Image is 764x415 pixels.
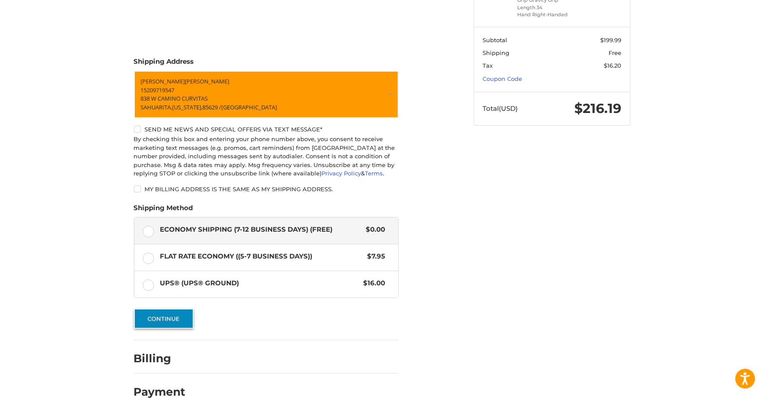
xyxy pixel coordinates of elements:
[483,75,522,82] a: Coupon Code
[134,203,193,217] legend: Shipping Method
[362,225,386,235] span: $0.00
[517,4,584,11] li: Length 34
[483,62,493,69] span: Tax
[134,385,186,399] h2: Payment
[141,77,185,85] span: [PERSON_NAME]
[483,104,518,113] span: Total (USD)
[609,49,621,56] span: Free
[600,36,621,44] span: $199.99
[185,77,229,85] span: [PERSON_NAME]
[359,278,386,288] span: $16.00
[517,11,584,18] li: Hand Right-Handed
[134,126,399,133] label: Send me news and special offers via text message*
[172,103,202,111] span: [US_STATE],
[134,309,194,329] button: Continue
[134,71,399,118] a: Enter or select a different address
[604,62,621,69] span: $16.20
[160,225,362,235] span: Economy Shipping (7-12 Business Days) (Free)
[141,95,208,102] span: 838 W CAMINO CURVITAS
[574,100,621,116] span: $216.19
[134,186,399,193] label: My billing address is the same as my shipping address.
[134,135,399,178] div: By checking this box and entering your phone number above, you consent to receive marketing text ...
[134,352,185,365] h2: Billing
[141,103,172,111] span: SAHUARITA,
[483,36,507,44] span: Subtotal
[160,251,363,262] span: Flat Rate Economy ((5-7 Business Days))
[160,278,359,288] span: UPS® (UPS® Ground)
[365,170,383,177] a: Terms
[483,49,509,56] span: Shipping
[141,86,174,94] span: 15209719547
[363,251,386,262] span: $7.95
[221,103,277,111] span: [GEOGRAPHIC_DATA]
[202,103,221,111] span: 85629 /
[322,170,361,177] a: Privacy Policy
[134,57,194,71] legend: Shipping Address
